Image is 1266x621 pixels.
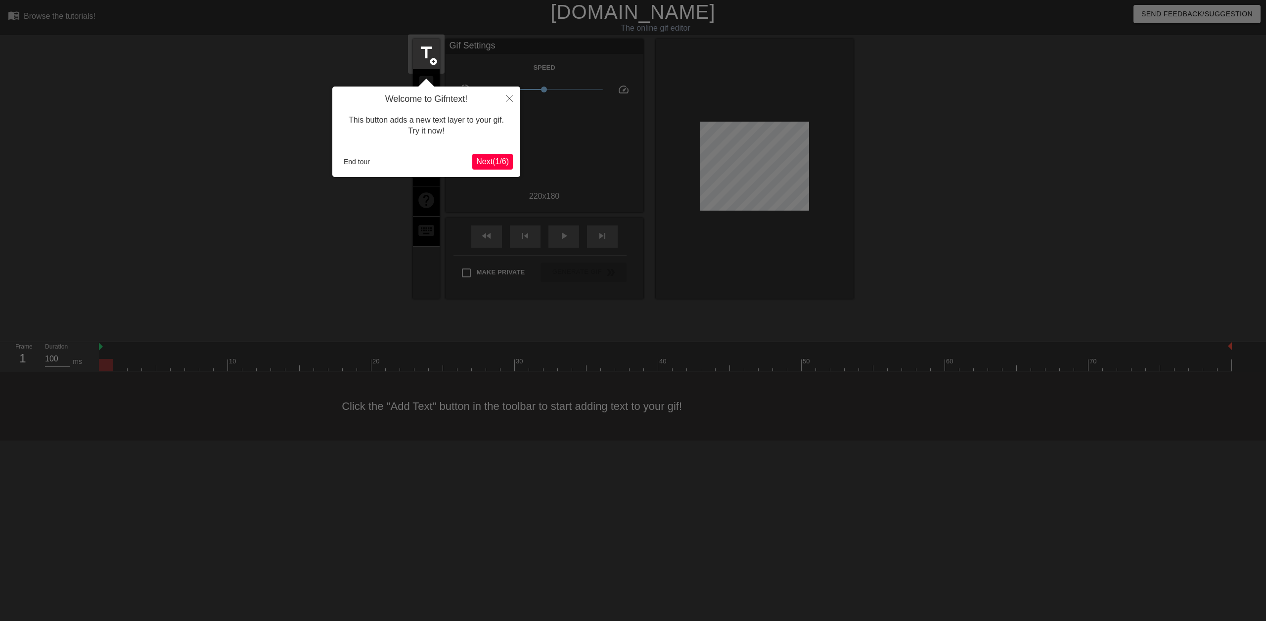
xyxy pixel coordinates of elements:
button: End tour [340,154,374,169]
div: This button adds a new text layer to your gif. Try it now! [340,105,513,147]
button: Close [498,87,520,109]
h4: Welcome to Gifntext! [340,94,513,105]
button: Next [472,154,513,170]
span: Next ( 1 / 6 ) [476,157,509,166]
